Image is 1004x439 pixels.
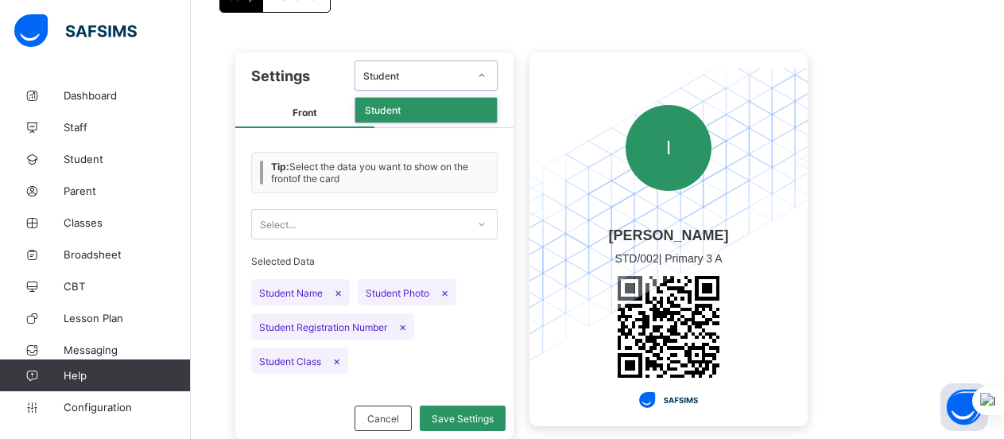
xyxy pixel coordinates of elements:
[64,185,191,197] span: Parent
[14,14,137,48] img: safsims
[441,286,448,299] span: ×
[251,255,498,271] span: Selected Data
[64,401,190,414] span: Configuration
[335,286,342,299] span: ×
[251,313,414,340] span: Student Registration Number
[64,312,191,324] span: Lesson Plan
[271,161,489,185] span: Select the data you want to show on the front of the card
[64,121,191,134] span: Staff
[367,413,399,425] span: Cancel
[64,153,191,165] span: Student
[363,70,468,82] div: Student
[358,279,456,305] span: Student Photo
[235,99,374,128] span: Front
[64,248,191,261] span: Broadsheet
[64,344,191,356] span: Messaging
[432,413,494,425] span: Save Settings
[940,383,988,431] button: Open asap
[355,98,497,122] div: Student
[607,244,730,273] span: |
[639,392,697,408] img: safsims.135b583eef768097d7c66fa9e8d22233.svg
[626,105,711,191] div: I
[64,369,190,382] span: Help
[399,320,406,333] span: ×
[64,89,191,102] span: Dashboard
[251,279,350,305] span: Student Name
[64,216,191,229] span: Classes
[614,252,658,265] span: STD/002
[251,68,310,84] span: Settings
[271,161,289,173] b: Tip:
[260,209,296,239] div: Select...
[333,354,340,367] span: ×
[251,348,348,374] span: Student Class
[665,252,722,265] span: Primary 3 A
[607,227,730,244] span: [PERSON_NAME]
[64,280,191,293] span: CBT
